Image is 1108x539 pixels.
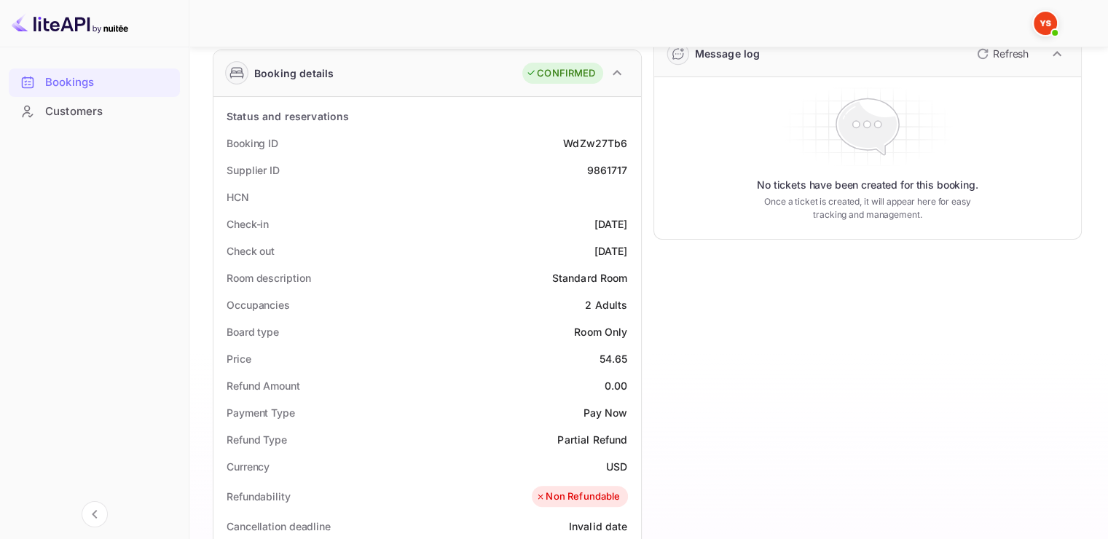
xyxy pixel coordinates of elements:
img: LiteAPI logo [12,12,128,35]
ya-tr-span: HCN [227,191,249,203]
div: 54.65 [600,351,628,366]
button: Refresh [968,42,1034,66]
ya-tr-span: Room Only [574,326,627,338]
ya-tr-span: Status and reservations [227,110,349,122]
ya-tr-span: CONFIRMED [537,66,595,81]
ya-tr-span: USD [606,460,627,473]
ya-tr-span: Bookings [45,74,94,91]
ya-tr-span: Price [227,353,251,365]
ya-tr-span: Refund Type [227,433,287,446]
ya-tr-span: No tickets have been created for this booking. [757,178,978,192]
ya-tr-span: Once a ticket is created, it will appear here for easy tracking and management. [753,195,982,221]
div: [DATE] [594,216,628,232]
ya-tr-span: Cancellation deadline [227,520,331,532]
ya-tr-span: Refresh [993,47,1029,60]
div: Bookings [9,68,180,97]
ya-tr-span: Payment Type [227,406,295,419]
ya-tr-span: Refund Amount [227,379,300,392]
ya-tr-span: Check-in [227,218,269,230]
img: Yandex Support [1034,12,1057,35]
ya-tr-span: Board type [227,326,279,338]
ya-tr-span: Booking details [254,66,334,81]
ya-tr-span: Invalid date [569,520,628,532]
ya-tr-span: Room description [227,272,310,284]
ya-tr-span: Occupancies [227,299,290,311]
div: 9861717 [586,162,627,178]
ya-tr-span: Partial Refund [557,433,627,446]
ya-tr-span: WdZw27Tb6 [563,137,627,149]
button: Collapse navigation [82,501,108,527]
ya-tr-span: Pay Now [583,406,627,419]
ya-tr-span: Non Refundable [546,489,620,504]
ya-tr-span: Message log [695,47,761,60]
ya-tr-span: Standard Room [552,272,628,284]
ya-tr-span: 2 Adults [585,299,627,311]
a: Customers [9,98,180,125]
ya-tr-span: Refundability [227,490,291,503]
ya-tr-span: Booking ID [227,137,278,149]
ya-tr-span: Currency [227,460,270,473]
ya-tr-span: Supplier ID [227,164,280,176]
ya-tr-span: Customers [45,103,103,120]
div: 0.00 [605,378,628,393]
a: Bookings [9,68,180,95]
div: [DATE] [594,243,628,259]
div: Customers [9,98,180,126]
ya-tr-span: Check out [227,245,275,257]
